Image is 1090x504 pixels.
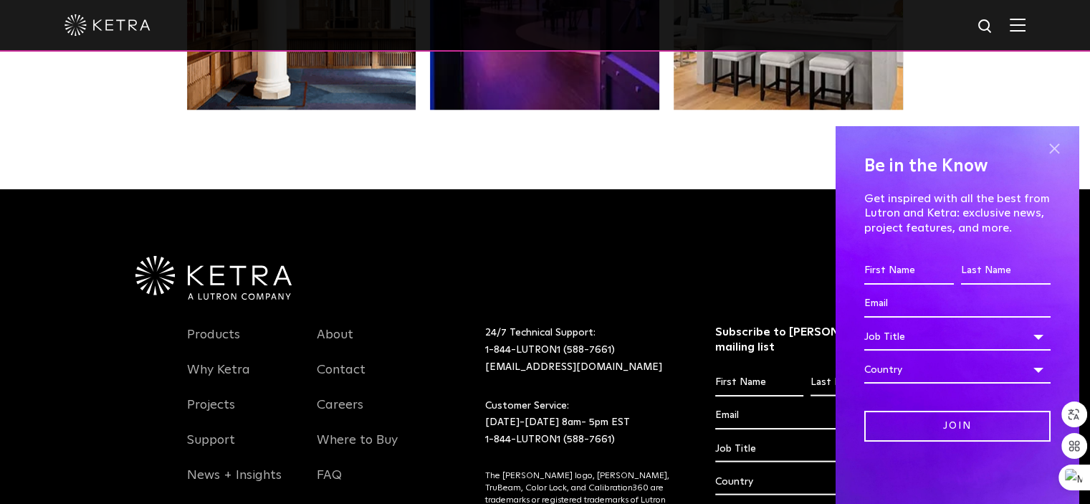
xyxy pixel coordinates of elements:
a: News + Insights [187,467,282,500]
a: [EMAIL_ADDRESS][DOMAIN_NAME] [485,362,662,372]
input: First Name [715,369,803,396]
div: Navigation Menu [187,325,296,500]
a: Where to Buy [317,432,398,465]
input: Last Name [811,369,899,396]
input: Email [715,402,899,429]
input: Last Name [961,257,1051,285]
img: ketra-logo-2019-white [64,14,150,36]
input: Email [864,290,1051,318]
div: Country [864,356,1051,384]
a: Contact [317,362,365,395]
a: About [317,327,353,360]
div: Country [715,468,899,495]
p: Customer Service: [DATE]-[DATE] 8am- 5pm EST [485,398,679,449]
h3: Subscribe to [PERSON_NAME]’s mailing list [715,325,899,355]
p: Get inspired with all the best from Lutron and Ketra: exclusive news, project features, and more. [864,191,1051,235]
input: Join [864,411,1051,442]
img: Ketra-aLutronCo_White_RGB [135,256,292,300]
p: 24/7 Technical Support: [485,325,679,376]
a: Projects [187,397,235,430]
a: FAQ [317,467,342,500]
div: Navigation Menu [317,325,426,500]
input: First Name [864,257,954,285]
a: 1-844-LUTRON1 (588-7661) [485,434,615,444]
a: Careers [317,397,363,430]
a: Support [187,432,235,465]
a: 1-844-LUTRON1 (588-7661) [485,345,615,355]
div: Job Title [715,435,899,462]
img: search icon [977,18,995,36]
img: Hamburger%20Nav.svg [1010,18,1026,32]
div: Job Title [864,323,1051,351]
a: Products [187,327,240,360]
a: Why Ketra [187,362,250,395]
h4: Be in the Know [864,153,1051,180]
